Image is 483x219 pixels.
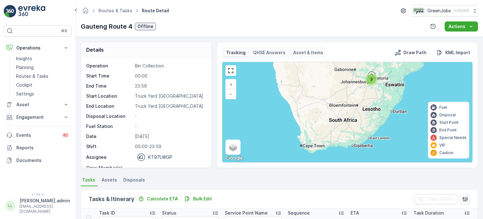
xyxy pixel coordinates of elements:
p: Shift [86,143,132,150]
p: Assignee [86,154,107,160]
button: Bulk Edit [182,195,214,203]
a: Routes & Tasks [14,72,72,81]
p: Bulk Edit [193,196,212,202]
p: ETA [351,210,359,216]
span: Disposals [123,177,145,183]
p: Calculate ETA [147,196,178,202]
p: Routes & Tasks [16,73,48,79]
p: Task Duration [414,210,444,216]
p: Disposal Location [86,113,132,119]
span: − [229,91,232,96]
span: Tasks [82,177,95,183]
button: Draw Path [392,49,429,56]
div: 0 [222,62,472,162]
p: Documents [16,157,69,164]
p: Cockpit [16,82,32,88]
p: Draw Path [403,49,426,56]
a: Routes & Tasks [98,8,132,13]
p: ⌘B [61,28,67,33]
button: GreenJobs(+02:00) [412,5,478,16]
p: QHSE Answers [253,49,286,56]
p: 00:00-23:59 [135,143,204,150]
span: + [230,82,232,87]
button: Asset [4,98,72,111]
img: Green_Jobs_Logo.png [412,7,425,14]
p: - [135,113,204,119]
p: 23:59 [135,83,204,89]
p: Crew Member(s) [86,165,132,171]
a: Events82 [4,129,72,141]
p: Clear Filters [426,196,454,202]
p: Planning [16,64,34,71]
p: Operations [16,45,59,51]
a: Cockpit [14,81,72,89]
button: Offline [135,23,156,30]
p: VIP [439,143,445,148]
p: Offline [137,23,153,30]
p: Asset & Items [293,49,323,56]
button: LL[PERSON_NAME].admin[EMAIL_ADDRESS][DOMAIN_NAME] [4,198,72,214]
p: Operation [86,63,132,69]
a: Layers [226,140,240,154]
p: Truck Yard [GEOGRAPHIC_DATA] [135,93,204,99]
span: v 1.49.0 [4,193,72,196]
p: GreenJobs [427,8,451,14]
a: Insights [14,54,72,63]
p: Status [162,210,176,216]
p: ( +02:00 ) [453,8,469,13]
p: Start Location [86,93,132,99]
p: [PERSON_NAME].admin [19,198,70,204]
button: Engagement [4,111,72,124]
span: Assets [102,177,117,183]
p: Truck Yard [GEOGRAPHIC_DATA] [135,103,204,109]
p: Start Time [86,73,132,79]
p: Sequence [288,210,310,216]
a: Settings [14,89,72,98]
a: Reports [4,141,72,154]
a: Open this area in Google Maps (opens a new window) [224,154,245,162]
p: KML Import [445,49,470,56]
p: Date [86,133,132,140]
p: KT97LWGP [148,154,172,160]
p: Service Point Name [225,210,268,216]
p: Tracking [226,49,246,56]
button: Actions [445,21,478,32]
p: [EMAIL_ADDRESS][DOMAIN_NAME] [19,204,70,214]
p: Gauteng Route 4 [81,22,132,31]
p: Reports [16,145,69,151]
img: Google [224,154,245,162]
p: Bin Collection [135,63,204,69]
a: Zoom Out [226,89,236,99]
div: 3 [365,73,378,86]
p: Asset [16,101,59,108]
button: Calculate ETA [136,195,180,203]
img: logo_light-DOdMpM7g.png [18,5,45,18]
button: Operations [4,42,72,54]
p: Details [86,46,104,54]
a: View Fullscreen [226,66,236,75]
p: 00:00 [135,73,204,79]
a: Documents [4,154,72,167]
a: Homepage [82,9,89,15]
button: Clear Filters [414,194,458,204]
div: LL [5,201,15,211]
p: Disposal [439,112,456,118]
p: Engagement [16,114,59,120]
p: Fuel [439,105,447,110]
p: Actions [448,23,465,30]
p: - [135,123,204,130]
p: End Location [86,103,132,109]
p: End Time [86,83,132,89]
a: Planning [14,63,72,72]
a: Zoom In [226,80,236,89]
p: Start Point [439,120,458,125]
p: Task ID [99,210,115,216]
p: Special Needs [439,135,467,140]
p: - [135,165,204,171]
button: KML Import [434,49,473,56]
p: Insights [16,55,32,62]
span: 3 [370,77,373,82]
img: logo [4,5,16,18]
p: Fuel Station [86,123,132,130]
p: 82 [63,133,68,138]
